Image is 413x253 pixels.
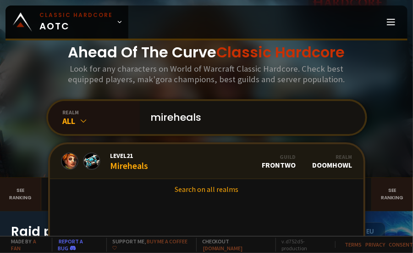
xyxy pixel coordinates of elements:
[58,238,83,252] a: Report a bug
[262,153,296,160] div: Guild
[313,153,352,169] div: Doomhowl
[110,152,149,160] span: Level 21
[196,238,270,252] span: Checkout
[39,11,113,19] small: Classic Hardcore
[68,41,345,63] h1: Ahead Of The Curve
[275,238,330,252] span: v. d752d5 - production
[50,179,363,199] a: Search on all realms
[11,238,36,252] a: a fan
[50,144,363,179] a: Level21MirehealsGuildFrontwoRealmDoomhowl
[389,241,413,248] a: Consent
[365,241,385,248] a: Privacy
[41,178,124,211] a: Mak'Gora#2Rivench100
[6,6,128,39] a: Classic HardcoreAOTC
[145,101,354,134] input: Search a character...
[39,11,113,33] span: AOTC
[262,153,296,169] div: Frontwo
[106,238,191,252] span: Support me,
[366,227,374,236] small: EU
[217,42,345,62] span: Classic Hardcore
[47,183,118,193] div: Mak'Gora
[203,245,243,252] a: [DOMAIN_NAME]
[11,222,103,242] h1: Raid progress
[112,238,187,252] a: Buy me a coffee
[372,178,413,211] a: Seeranking
[63,109,140,116] div: realm
[345,241,362,248] a: Terms
[313,153,352,160] div: Realm
[63,116,140,126] div: All
[6,238,46,252] span: Made by
[62,63,351,84] h3: Look for any characters on World of Warcraft Classic Hardcore. Check best equipped players, mak'g...
[110,152,149,171] div: Mireheals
